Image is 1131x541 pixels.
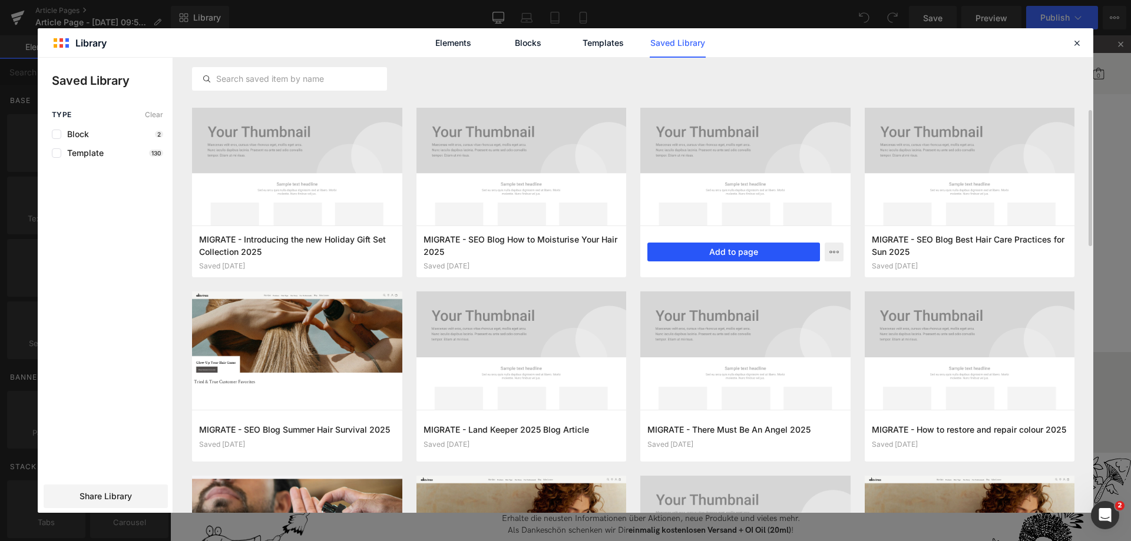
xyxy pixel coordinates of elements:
span: Clear [145,111,163,119]
div: Saved [DATE] [199,262,395,270]
button: Produkte [410,26,445,52]
h3: MIGRATE - There Must Be An Angel 2025 [647,423,844,436]
a: Verwende unseren Salon Finder,um einen Davines Salon in Deiner Nähezu finden [168,369,312,397]
h3: MIGRATE - Introducing the new Holiday Gift Set Collection 2025 [199,233,395,257]
b: [PERSON_NAME]-Essentials [283,33,398,45]
p: Saved Library [52,72,173,89]
a: Saved Library [650,28,706,58]
a: Salon Locator [837,24,902,53]
span: 2 [1115,501,1125,510]
iframe: Intercom live chat [1091,501,1119,529]
h3: MIGRATE - SEO Blog Best Hair Care Practices for Sun 2025 [872,233,1068,257]
span: View cart, 0 items in cart [927,38,931,44]
p: Versandkostenfrei ab einem Bestellwert von 59€ [431,370,531,388]
div: Saved [DATE] [424,440,620,449]
a: Explore Template [428,230,534,254]
div: Saved [DATE] [647,440,844,449]
button: Professional [624,26,670,52]
a: Templates [575,28,631,58]
a: [PERSON_NAME]-Essentials [283,26,398,53]
span: Type [52,111,72,119]
a: Blocks [500,28,556,58]
p: 2 [155,131,163,138]
strong: einmalig kostenlosen Versand + OI Oil (20ml) [458,490,621,500]
button: Unsere Geschichte [515,26,584,52]
h3: MIGRATE - SEO Blog How to Moisturise Your Hair 2025 [424,233,620,257]
p: or Drag & Drop elements from left sidebar [146,263,815,271]
a: Blog [596,26,612,53]
span: Template [61,148,104,158]
p: Als Dankeschön schenken wir Dir ! [315,489,646,501]
span: Share Library [80,490,132,502]
h4: Registriere Dich für unseren Newsletter [315,435,646,467]
span: Block [61,130,89,139]
p: 💌 FÜR DEN NEWSLETTER ANMELDEN UND KOSTENLOSEN VERSAND + OI OIL (20ML) SICHERN [313,4,648,14]
h3: MIGRATE - SEO Blog Summer Hair Survival 2025 [199,423,395,436]
div: Saved [DATE] [199,440,395,449]
a: Elements [425,28,481,58]
img: Davines Germany [24,26,88,46]
div: Saved [DATE] [872,262,1068,270]
div: Saved [DATE] [872,440,1068,449]
h3: MIGRATE - Land Keeper 2025 Blog Article [424,423,620,436]
button: Add to page [647,243,820,261]
span: Salon Finder [852,24,899,53]
p: 130 [149,150,163,157]
nav: Main [88,18,961,59]
input: Search saved item by name [193,72,386,86]
p: Start building your page [146,87,815,101]
button: Haarzustand [457,26,503,52]
button: Minicart aria label [922,25,934,51]
span: Suche... [786,33,811,43]
div: 3 / 5 [299,2,662,16]
h3: MIGRATE - How to restore and repair colour 2025 [872,423,1068,436]
p: Erhalte die neusten Informationen über Aktionen, neue Produkte und vieles mehr. [315,477,646,489]
p: Kostenlose Proben zu jeder Bestellung wählen [677,370,764,388]
button: Search aria label [762,25,837,51]
div: Saved [DATE] [424,262,620,270]
a: 💌 FÜR DEN NEWSLETTER ANMELDEN UND KOSTENLOSEN VERSAND + OI OIL (20ML) SICHERN [313,5,648,13]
